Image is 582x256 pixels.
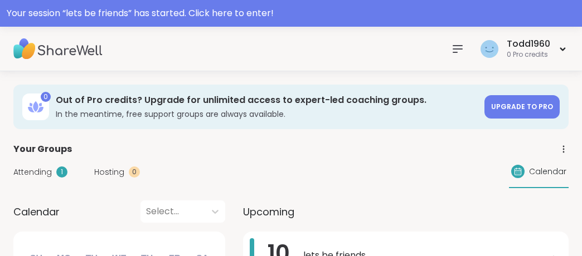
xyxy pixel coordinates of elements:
[129,166,140,178] div: 0
[13,29,103,68] img: ShareWell Nav Logo
[481,40,498,58] img: Todd1960
[529,166,566,178] span: Calendar
[13,142,72,156] span: Your Groups
[13,166,52,178] span: Attending
[491,102,553,111] span: Upgrade to Pro
[56,166,67,178] div: 1
[56,109,478,120] h3: In the meantime, free support groups are always available.
[56,94,478,106] h3: Out of Pro credits? Upgrade for unlimited access to expert-led coaching groups.
[484,95,560,119] a: Upgrade to Pro
[507,50,550,60] div: 0 Pro credits
[41,92,51,102] div: 0
[507,38,550,50] div: Todd1960
[94,166,124,178] span: Hosting
[7,7,575,20] div: Your session “ lets be friends ” has started. Click here to enter!
[13,204,60,219] span: Calendar
[243,204,294,219] span: Upcoming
